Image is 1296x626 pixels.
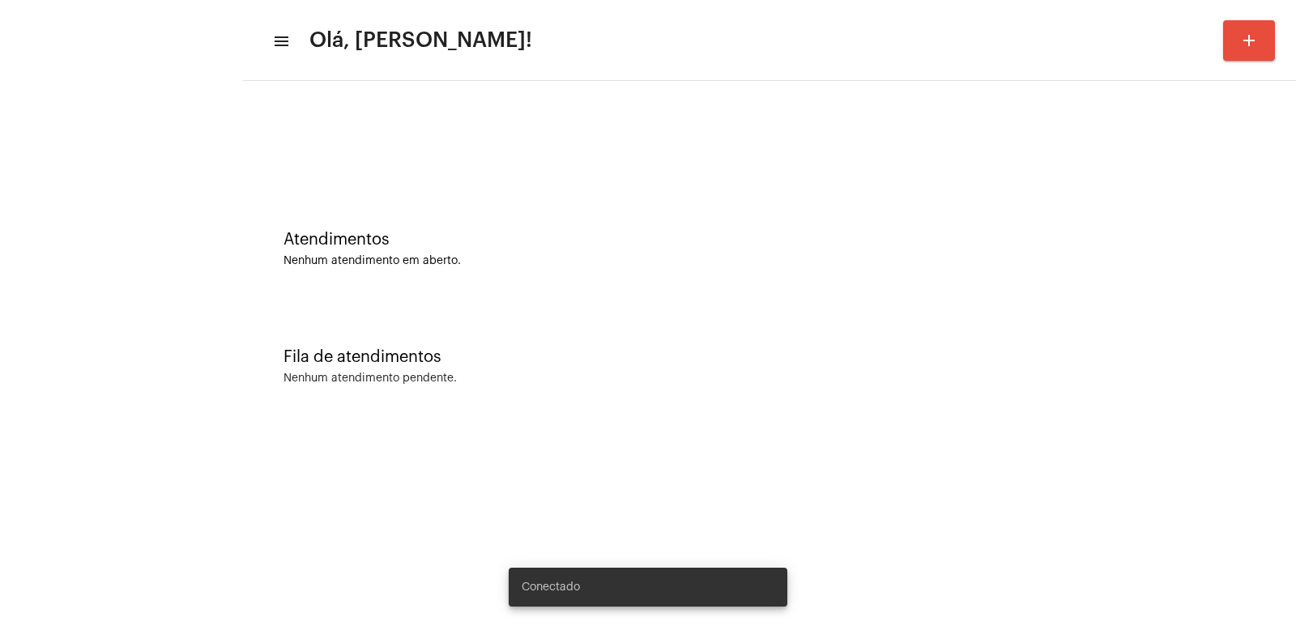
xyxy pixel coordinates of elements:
[283,373,457,385] div: Nenhum atendimento pendente.
[272,32,288,51] mat-icon: sidenav icon
[283,348,1255,366] div: Fila de atendimentos
[309,28,532,53] span: Olá, [PERSON_NAME]!
[522,579,580,595] span: Conectado
[283,255,1255,267] div: Nenhum atendimento em aberto.
[1239,31,1259,50] mat-icon: add
[283,231,1255,249] div: Atendimentos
